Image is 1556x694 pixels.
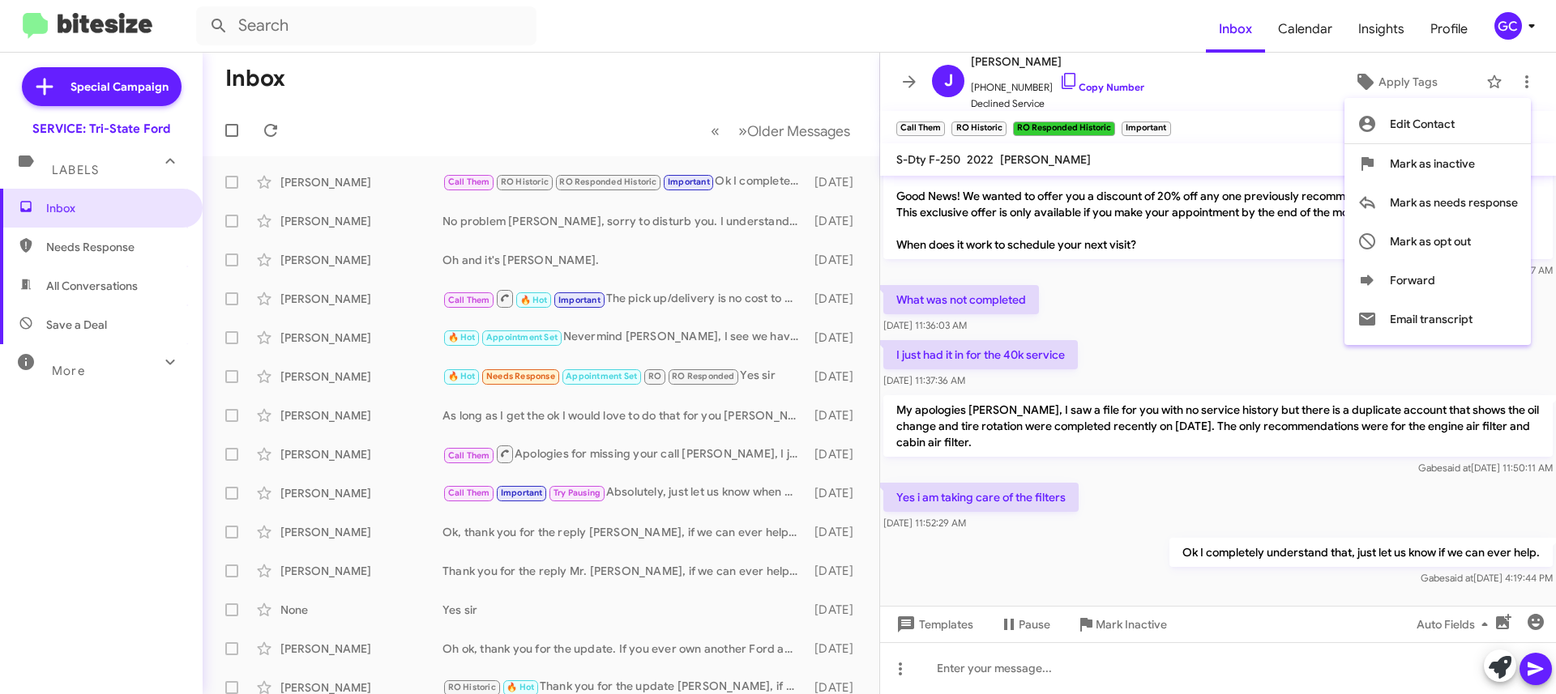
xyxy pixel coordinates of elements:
[1390,104,1455,143] span: Edit Contact
[1344,300,1531,338] button: Email transcript
[1390,183,1518,222] span: Mark as needs response
[1344,261,1531,300] button: Forward
[1390,222,1471,261] span: Mark as opt out
[1390,144,1475,183] span: Mark as inactive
